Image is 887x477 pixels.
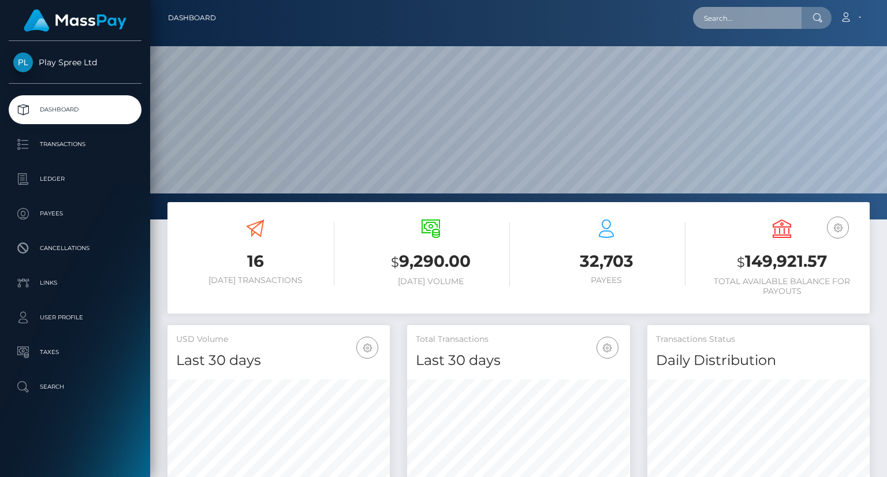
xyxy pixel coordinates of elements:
a: Transactions [9,130,141,159]
a: Payees [9,199,141,228]
h4: Daily Distribution [656,351,861,371]
img: Play Spree Ltd [13,53,33,72]
h4: Last 30 days [176,351,381,371]
a: User Profile [9,303,141,332]
h6: Total Available Balance for Payouts [703,277,861,296]
small: $ [391,254,399,270]
a: Links [9,269,141,297]
h3: 9,290.00 [352,250,510,274]
img: MassPay Logo [24,9,126,32]
h5: Transactions Status [656,334,861,345]
h3: 149,921.57 [703,250,861,274]
p: Transactions [13,136,137,153]
h3: 16 [176,250,334,273]
p: Payees [13,205,137,222]
p: Ledger [13,170,137,188]
p: User Profile [13,309,137,326]
h5: Total Transactions [416,334,621,345]
h4: Last 30 days [416,351,621,371]
input: Search... [693,7,802,29]
p: Dashboard [13,101,137,118]
a: Ledger [9,165,141,193]
p: Search [13,378,137,396]
a: Cancellations [9,234,141,263]
h3: 32,703 [527,250,685,273]
h5: USD Volume [176,334,381,345]
small: $ [737,254,745,270]
p: Links [13,274,137,292]
h6: [DATE] Transactions [176,275,334,285]
a: Dashboard [9,95,141,124]
span: Play Spree Ltd [9,57,141,68]
p: Cancellations [13,240,137,257]
a: Search [9,372,141,401]
h6: Payees [527,275,685,285]
h6: [DATE] Volume [352,277,510,286]
p: Taxes [13,344,137,361]
a: Dashboard [168,6,216,30]
a: Taxes [9,338,141,367]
